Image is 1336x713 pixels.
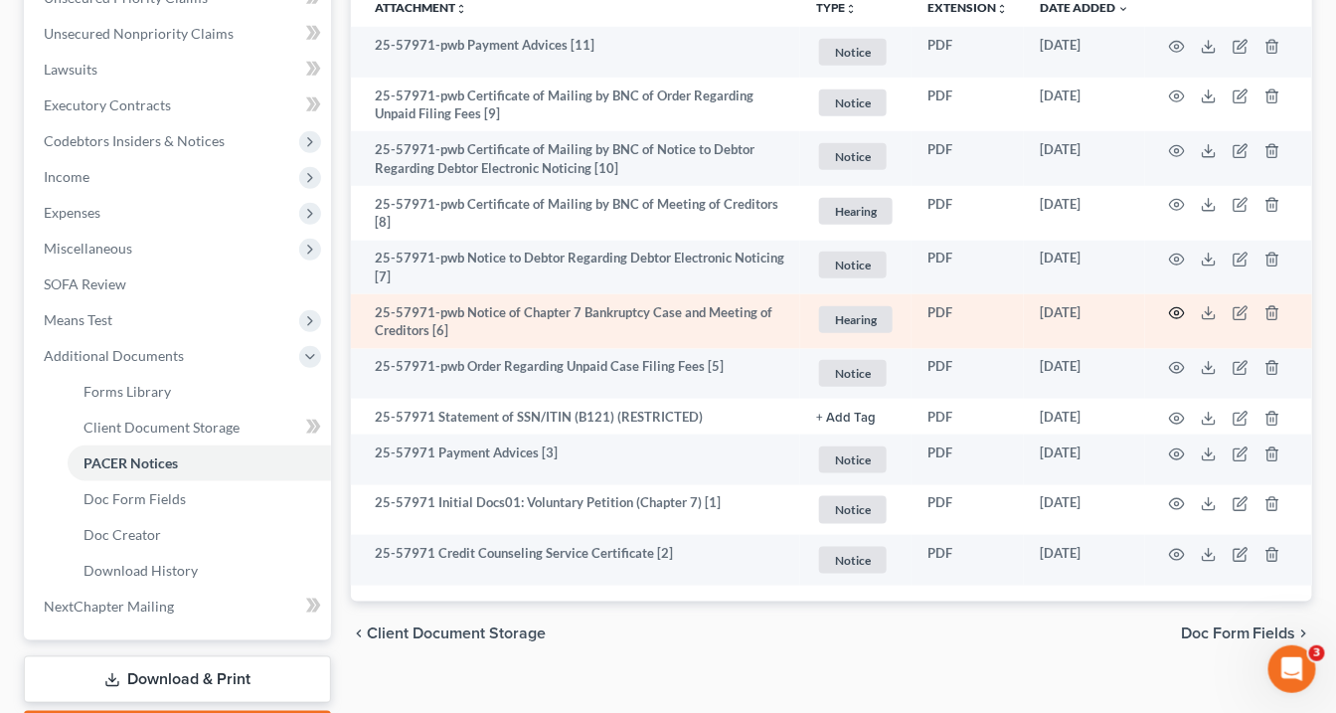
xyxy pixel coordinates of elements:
td: [DATE] [1024,435,1145,485]
td: 25-57971-pwb Certificate of Mailing by BNC of Notice to Debtor Regarding Debtor Electronic Notici... [351,131,800,186]
span: Notice [819,143,887,170]
span: Doc Form Fields [83,490,186,507]
a: Executory Contracts [28,88,331,123]
td: [DATE] [1024,294,1145,349]
span: Forms Library [83,383,171,400]
span: Unsecured Nonpriority Claims [44,25,234,42]
a: Download History [68,553,331,589]
a: Hearing [816,195,896,228]
button: + Add Tag [816,412,876,425]
td: PDF [912,241,1024,295]
td: [DATE] [1024,78,1145,132]
span: Notice [819,39,887,66]
iframe: Intercom live chat [1268,645,1316,693]
td: [DATE] [1024,399,1145,435]
a: Notice [816,544,896,577]
td: [DATE] [1024,485,1145,536]
a: Forms Library [68,374,331,410]
span: Client Document Storage [83,419,240,436]
td: 25-57971-pwb Certificate of Mailing by BNC of Order Regarding Unpaid Filing Fees [9] [351,78,800,132]
td: [DATE] [1024,535,1145,586]
td: [DATE] [1024,241,1145,295]
a: Notice [816,87,896,119]
span: Doc Form Fields [1181,625,1296,641]
span: Doc Creator [83,526,161,543]
span: Notice [819,547,887,574]
td: [DATE] [1024,186,1145,241]
i: unfold_more [845,3,857,15]
td: 25-57971 Credit Counseling Service Certificate [2] [351,535,800,586]
td: [DATE] [1024,27,1145,78]
a: Notice [816,357,896,390]
a: Unsecured Nonpriority Claims [28,16,331,52]
td: [DATE] [1024,131,1145,186]
td: PDF [912,27,1024,78]
span: Means Test [44,311,112,328]
a: PACER Notices [68,446,331,481]
a: Notice [816,249,896,281]
i: chevron_right [1296,625,1312,641]
i: expand_more [1117,3,1129,15]
span: PACER Notices [83,454,178,471]
span: Executory Contracts [44,96,171,113]
td: 25-57971-pwb Payment Advices [11] [351,27,800,78]
td: PDF [912,435,1024,485]
a: Hearing [816,303,896,336]
td: PDF [912,485,1024,536]
a: Notice [816,444,896,476]
td: PDF [912,186,1024,241]
td: [DATE] [1024,349,1145,400]
td: PDF [912,78,1024,132]
a: Doc Creator [68,517,331,553]
span: Notice [819,360,887,387]
td: 25-57971-pwb Order Regarding Unpaid Case Filing Fees [5] [351,349,800,400]
span: SOFA Review [44,275,126,292]
span: Download History [83,562,198,579]
span: Additional Documents [44,347,184,364]
i: chevron_left [351,625,367,641]
td: PDF [912,535,1024,586]
a: + Add Tag [816,408,896,427]
button: Doc Form Fields chevron_right [1181,625,1312,641]
span: Notice [819,89,887,116]
span: 3 [1309,645,1325,661]
a: NextChapter Mailing [28,589,331,624]
td: 25-57971-pwb Notice to Debtor Regarding Debtor Electronic Noticing [7] [351,241,800,295]
span: Miscellaneous [44,240,132,257]
a: Notice [816,140,896,173]
a: Notice [816,493,896,526]
button: chevron_left Client Document Storage [351,625,546,641]
a: Client Document Storage [68,410,331,446]
a: Doc Form Fields [68,481,331,517]
td: 25-57971-pwb Certificate of Mailing by BNC of Meeting of Creditors [8] [351,186,800,241]
span: Notice [819,252,887,278]
td: 25-57971 Initial Docs01: Voluntary Petition (Chapter 7) [1] [351,485,800,536]
td: 25-57971 Payment Advices [3] [351,435,800,485]
span: Codebtors Insiders & Notices [44,132,225,149]
td: PDF [912,131,1024,186]
i: unfold_more [996,3,1008,15]
span: Notice [819,446,887,473]
a: Lawsuits [28,52,331,88]
i: unfold_more [455,3,467,15]
td: PDF [912,294,1024,349]
a: SOFA Review [28,267,331,302]
span: Notice [819,496,887,523]
td: 25-57971-pwb Notice of Chapter 7 Bankruptcy Case and Meeting of Creditors [6] [351,294,800,349]
span: Hearing [819,306,893,333]
button: TYPEunfold_more [816,2,857,15]
a: Notice [816,36,896,69]
span: Expenses [44,204,100,221]
span: Income [44,168,89,185]
td: 25-57971 Statement of SSN/ITIN (B121) (RESTRICTED) [351,399,800,435]
td: PDF [912,399,1024,435]
span: NextChapter Mailing [44,598,174,615]
a: Download & Print [24,656,331,703]
span: Client Document Storage [367,625,546,641]
td: PDF [912,349,1024,400]
span: Hearing [819,198,893,225]
span: Lawsuits [44,61,97,78]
